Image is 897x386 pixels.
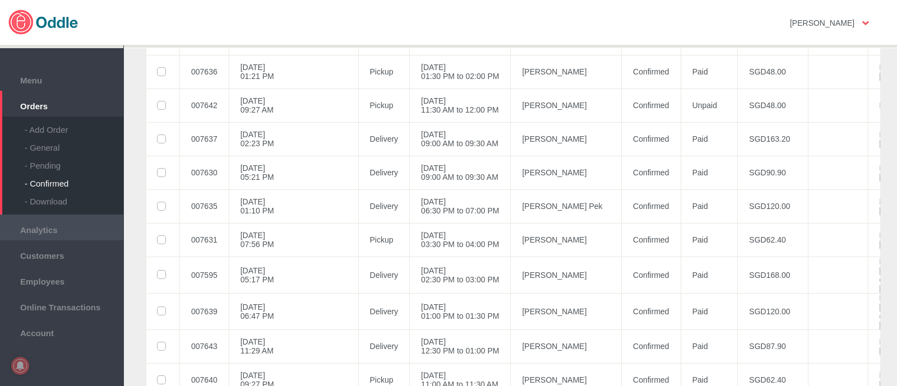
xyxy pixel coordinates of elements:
td: SGD48.00 [738,55,808,89]
td: 007636 [180,55,229,89]
td: Unpaid [681,89,738,122]
td: 007631 [180,223,229,257]
td: [PERSON_NAME] [511,329,622,363]
td: [DATE] 02:30 PM to 03:00 PM [410,257,511,293]
strong: [PERSON_NAME] [790,18,854,27]
td: [DATE] 06:30 PM to 07:00 PM [410,189,511,223]
td: Delivery [358,329,410,363]
td: Confirmed [622,89,681,122]
td: SGD120.00 [738,293,808,329]
td: 007635 [180,189,229,223]
td: Paid [681,257,738,293]
td: SGD163.20 [738,122,808,156]
td: [DATE] 06:47 PM [229,293,358,329]
td: [DATE] 05:17 PM [229,257,358,293]
td: Paid [681,156,738,189]
td: [DATE] 01:21 PM [229,55,358,89]
td: 007642 [180,89,229,122]
img: user-option-arrow.png [862,21,869,25]
td: Paid [681,293,738,329]
td: Confirmed [622,55,681,89]
td: SGD87.90 [738,329,808,363]
td: [DATE] 09:27 AM [229,89,358,122]
span: Analytics [6,222,118,235]
span: Employees [6,274,118,286]
div: - Pending [25,152,123,170]
td: 007639 [180,293,229,329]
td: Confirmed [622,156,681,189]
td: Confirmed [622,122,681,156]
td: Paid [681,189,738,223]
td: [PERSON_NAME] [511,89,622,122]
span: Online Transactions [6,300,118,312]
td: [DATE] 05:21 PM [229,156,358,189]
td: Pickup [358,223,410,257]
span: Customers [6,248,118,261]
td: [DATE] 01:00 PM to 01:30 PM [410,293,511,329]
td: Paid [681,329,738,363]
td: Confirmed [622,293,681,329]
td: [PERSON_NAME] [511,55,622,89]
td: [DATE] 11:30 AM to 12:00 PM [410,89,511,122]
td: [PERSON_NAME] [511,257,622,293]
td: [DATE] 01:10 PM [229,189,358,223]
td: 007630 [180,156,229,189]
div: - General [25,134,123,152]
td: [DATE] 12:30 PM to 01:00 PM [410,329,511,363]
td: Confirmed [622,223,681,257]
td: [DATE] 03:30 PM to 04:00 PM [410,223,511,257]
span: Account [6,325,118,338]
td: [PERSON_NAME] [511,223,622,257]
td: SGD168.00 [738,257,808,293]
td: [DATE] 07:56 PM [229,223,358,257]
td: Delivery [358,122,410,156]
td: SGD62.40 [738,223,808,257]
span: Orders [6,99,118,111]
td: [PERSON_NAME] [511,293,622,329]
td: Paid [681,223,738,257]
td: SGD90.90 [738,156,808,189]
td: Pickup [358,55,410,89]
td: [DATE] 02:23 PM [229,122,358,156]
span: Menu [6,73,118,85]
td: Pickup [358,89,410,122]
div: - Confirmed [25,170,123,188]
td: [DATE] 09:00 AM to 09:30 AM [410,156,511,189]
td: [PERSON_NAME] [511,156,622,189]
td: Confirmed [622,257,681,293]
td: Paid [681,55,738,89]
td: [DATE] 11:29 AM [229,329,358,363]
td: Confirmed [622,189,681,223]
td: 007643 [180,329,229,363]
td: SGD120.00 [738,189,808,223]
td: Delivery [358,156,410,189]
td: 007595 [180,257,229,293]
td: Delivery [358,293,410,329]
td: Paid [681,122,738,156]
td: Confirmed [622,329,681,363]
td: [PERSON_NAME] [511,122,622,156]
td: [DATE] 01:30 PM to 02:00 PM [410,55,511,89]
td: 007637 [180,122,229,156]
td: Delivery [358,189,410,223]
td: SGD48.00 [738,89,808,122]
div: - Download [25,188,123,206]
td: [DATE] 09:00 AM to 09:30 AM [410,122,511,156]
div: - Add Order [25,117,123,134]
td: Delivery [358,257,410,293]
td: [PERSON_NAME] Pek [511,189,622,223]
